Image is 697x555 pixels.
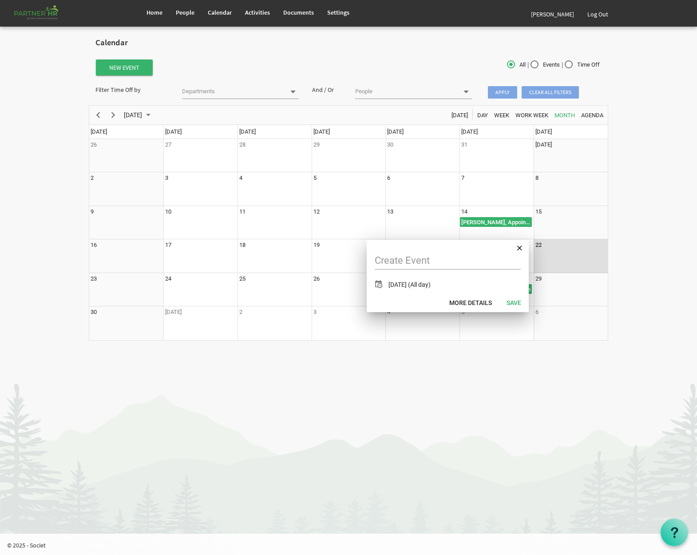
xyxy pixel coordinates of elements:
[91,207,94,216] div: Sunday, November 9, 2025
[388,280,431,289] div: [DATE] (All day)
[7,541,697,550] p: © 2025 - Societ
[91,174,94,182] div: Sunday, November 2, 2025
[313,140,320,149] div: Wednesday, October 29, 2025
[514,109,550,120] button: Work Week
[121,106,156,124] div: November 2025
[476,109,490,120] button: Day
[91,128,107,135] span: [DATE]
[460,218,531,226] div: [PERSON_NAME], Appointment
[553,109,577,120] button: Month
[513,242,526,255] button: Close
[535,274,542,283] div: Saturday, November 29, 2025
[283,8,314,16] span: Documents
[147,8,162,16] span: Home
[535,241,542,250] div: Saturday, November 22, 2025
[435,59,608,71] div: | |
[91,140,97,149] div: Sunday, October 26, 2025
[524,2,581,27] a: [PERSON_NAME]
[165,174,168,182] div: Monday, November 3, 2025
[387,140,393,149] div: Thursday, October 30, 2025
[461,207,467,216] div: Friday, November 14, 2025
[535,174,539,182] div: Saturday, November 8, 2025
[554,110,576,121] span: Month
[165,241,171,250] div: Monday, November 17, 2025
[313,174,317,182] div: Wednesday, November 5, 2025
[565,61,600,69] span: Time Off
[239,308,242,317] div: Tuesday, December 2, 2025
[450,109,470,120] button: Today
[96,59,153,75] button: New Event
[123,109,154,120] button: October 2025
[451,110,469,121] span: [DATE]
[444,297,497,308] button: More Details
[493,110,510,121] span: Week
[91,241,97,250] div: Sunday, November 16, 2025
[245,8,270,16] span: Activities
[107,109,119,120] button: Next
[239,241,246,250] div: Tuesday, November 18, 2025
[461,140,467,149] div: Friday, October 31, 2025
[461,174,464,182] div: Friday, November 7, 2025
[182,85,285,98] input: Departments
[165,274,171,283] div: Monday, November 24, 2025
[165,128,182,135] span: [DATE]
[313,308,317,317] div: Wednesday, December 3, 2025
[355,85,458,98] input: People
[581,2,615,27] a: Log Out
[375,252,521,270] input: Create Event
[535,140,552,149] div: Saturday, November 1, 2025
[208,8,232,16] span: Calendar
[106,106,121,124] div: next period
[313,207,320,216] div: Wednesday, November 12, 2025
[239,140,246,149] div: Tuesday, October 28, 2025
[91,274,97,283] div: Sunday, November 23, 2025
[501,296,527,309] button: Save
[515,110,549,121] span: Work Week
[580,110,604,121] span: Agenda
[91,106,106,124] div: previous period
[123,110,143,121] span: [DATE]
[327,8,349,16] span: Settings
[91,308,97,317] div: Sunday, November 30, 2025
[239,128,256,135] span: [DATE]
[493,109,511,120] button: Week
[507,61,526,69] span: All
[176,8,194,16] span: People
[95,38,602,48] h2: Calendar
[313,241,320,250] div: Wednesday, November 19, 2025
[460,217,532,227] div: Laura Conway, Appointment Begin From Friday, November 14, 2025 at 12:00:00 AM GMT-05:00 Ends At F...
[476,110,489,121] span: Day
[165,207,171,216] div: Monday, November 10, 2025
[488,86,517,99] span: Apply
[531,61,560,69] span: Events
[387,128,404,135] span: [DATE]
[522,86,579,99] span: Clear all filters
[387,207,393,216] div: Thursday, November 13, 2025
[461,128,478,135] span: [DATE]
[89,85,175,94] div: Filter Time Off by
[535,207,542,216] div: Saturday, November 15, 2025
[92,109,104,120] button: Previous
[165,308,182,317] div: Monday, December 1, 2025
[580,109,605,120] button: Agenda
[239,207,246,216] div: Tuesday, November 11, 2025
[89,105,608,341] schedule: of November 2025
[535,308,539,317] div: Saturday, December 6, 2025
[535,128,552,135] span: [DATE]
[239,174,242,182] div: Tuesday, November 4, 2025
[313,274,320,283] div: Wednesday, November 26, 2025
[239,274,246,283] div: Tuesday, November 25, 2025
[387,174,390,182] div: Thursday, November 6, 2025
[313,128,330,135] span: [DATE]
[305,85,349,94] div: And / Or
[165,140,171,149] div: Monday, October 27, 2025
